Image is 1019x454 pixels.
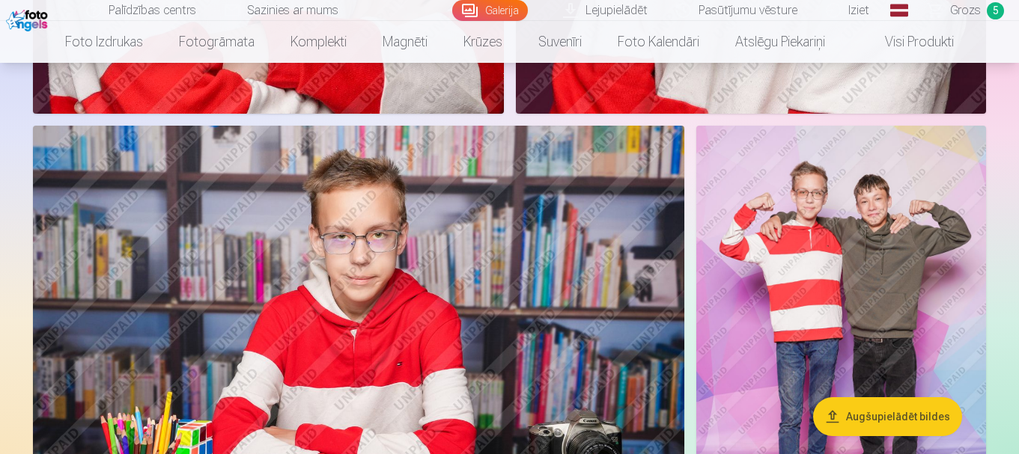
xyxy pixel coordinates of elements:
[520,21,600,63] a: Suvenīri
[161,21,273,63] a: Fotogrāmata
[47,21,161,63] a: Foto izdrukas
[813,397,962,436] button: Augšupielādēt bildes
[445,21,520,63] a: Krūzes
[987,2,1004,19] span: 5
[843,21,972,63] a: Visi produkti
[6,6,52,31] img: /fa1
[365,21,445,63] a: Magnēti
[273,21,365,63] a: Komplekti
[717,21,843,63] a: Atslēgu piekariņi
[600,21,717,63] a: Foto kalendāri
[950,1,981,19] span: Grozs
